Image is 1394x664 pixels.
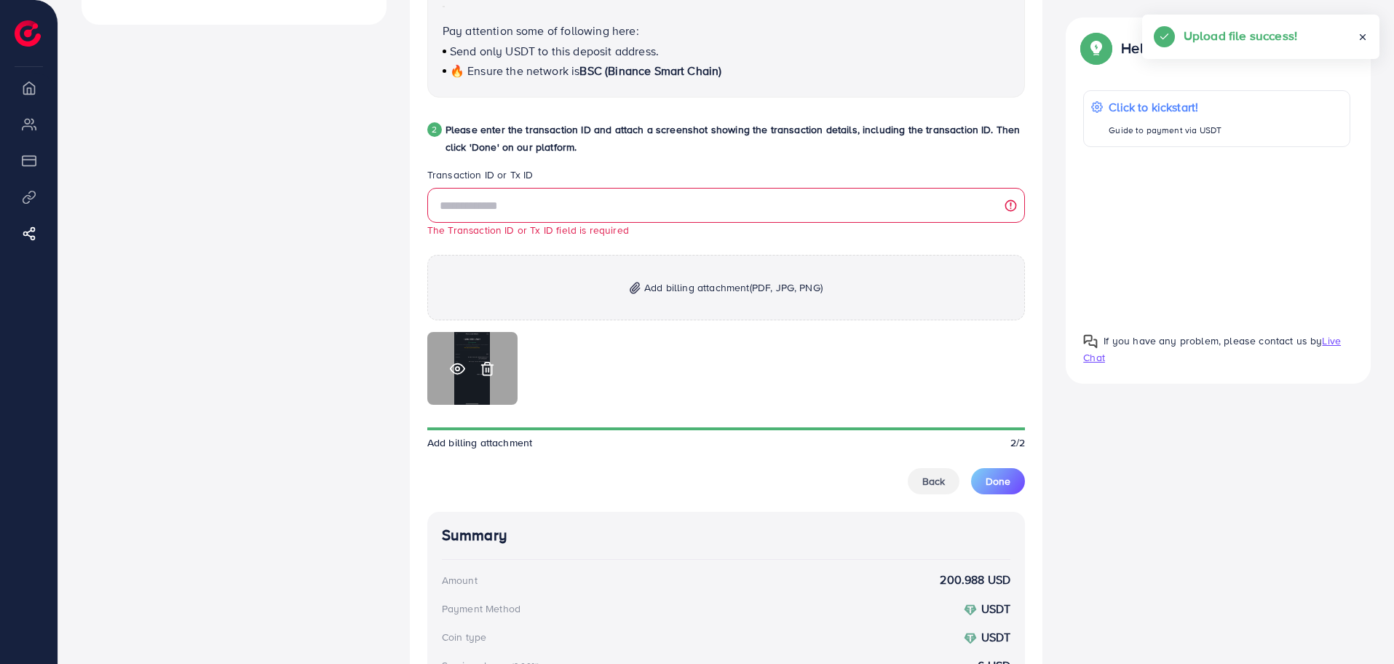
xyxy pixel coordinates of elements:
img: coin [964,632,977,645]
img: Popup guide [1083,35,1109,61]
p: Send only USDT to this deposit address. [443,42,1010,60]
span: Add billing attachment [644,279,823,296]
p: Help [1121,39,1152,57]
p: Please enter the transaction ID and attach a screenshot showing the transaction details, includin... [445,121,1026,156]
div: Coin type [442,630,486,644]
div: 2 [427,122,442,137]
h5: Upload file success! [1184,26,1297,45]
span: 2/2 [1010,435,1025,450]
span: Add billing attachment [427,435,533,450]
p: Guide to payment via USDT [1109,122,1221,139]
span: (PDF, JPG, PNG) [750,280,823,295]
img: logo [15,20,41,47]
img: coin [964,604,977,617]
strong: 200.988 USD [940,572,1010,588]
strong: USDT [981,601,1011,617]
span: Done [986,474,1010,489]
div: Amount [442,573,478,588]
img: img [630,282,641,294]
button: Back [908,468,959,494]
p: Click to kickstart! [1109,98,1221,116]
span: 🔥 Ensure the network is [450,63,580,79]
strong: USDT [981,629,1011,645]
h4: Summary [442,526,1011,545]
legend: Transaction ID or Tx ID [427,167,1026,188]
span: If you have any problem, please contact us by [1104,333,1322,348]
small: The Transaction ID or Tx ID field is required [427,223,629,237]
span: Back [922,474,945,489]
img: Popup guide [1083,334,1098,349]
span: BSC (Binance Smart Chain) [579,63,721,79]
iframe: Chat [1332,598,1383,653]
button: Done [971,468,1025,494]
p: Pay attention some of following here: [443,22,1010,39]
div: Payment Method [442,601,520,616]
